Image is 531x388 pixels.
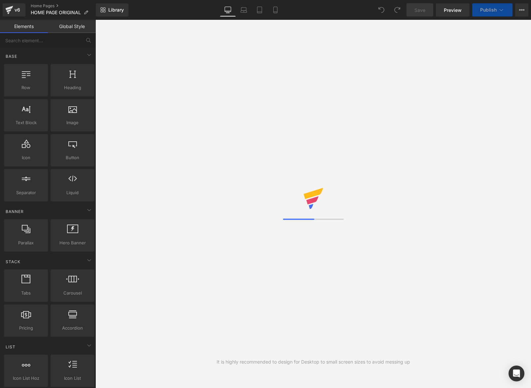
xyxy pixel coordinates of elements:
span: Separator [6,189,46,196]
span: Icon List Hoz [6,375,46,382]
span: Stack [5,259,21,265]
span: HOME PAGE ORIGINAL [31,10,81,15]
button: Publish [472,3,513,17]
a: Home Pages [31,3,96,9]
div: Open Intercom Messenger [509,366,524,381]
a: Global Style [48,20,96,33]
a: New Library [96,3,128,17]
span: Library [108,7,124,13]
span: Image [53,119,92,126]
span: Base [5,53,18,59]
a: Desktop [220,3,236,17]
span: Pricing [6,325,46,332]
span: Publish [480,7,497,13]
span: Carousel [53,290,92,297]
button: Undo [375,3,388,17]
a: Laptop [236,3,252,17]
span: Accordion [53,325,92,332]
span: Icon [6,154,46,161]
span: Banner [5,208,24,215]
span: Tabs [6,290,46,297]
span: List [5,344,16,350]
a: v6 [3,3,25,17]
a: Mobile [267,3,283,17]
a: Preview [436,3,470,17]
div: v6 [13,6,21,14]
span: Parallax [6,239,46,246]
a: Tablet [252,3,267,17]
span: Preview [444,7,462,14]
span: Row [6,84,46,91]
span: Hero Banner [53,239,92,246]
button: Redo [391,3,404,17]
button: More [515,3,528,17]
span: Text Block [6,119,46,126]
div: It is highly recommended to design for Desktop to small screen sizes to avoid messing up [217,358,410,366]
span: Button [53,154,92,161]
span: Liquid [53,189,92,196]
span: Heading [53,84,92,91]
span: Icon List [53,375,92,382]
span: Save [414,7,425,14]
